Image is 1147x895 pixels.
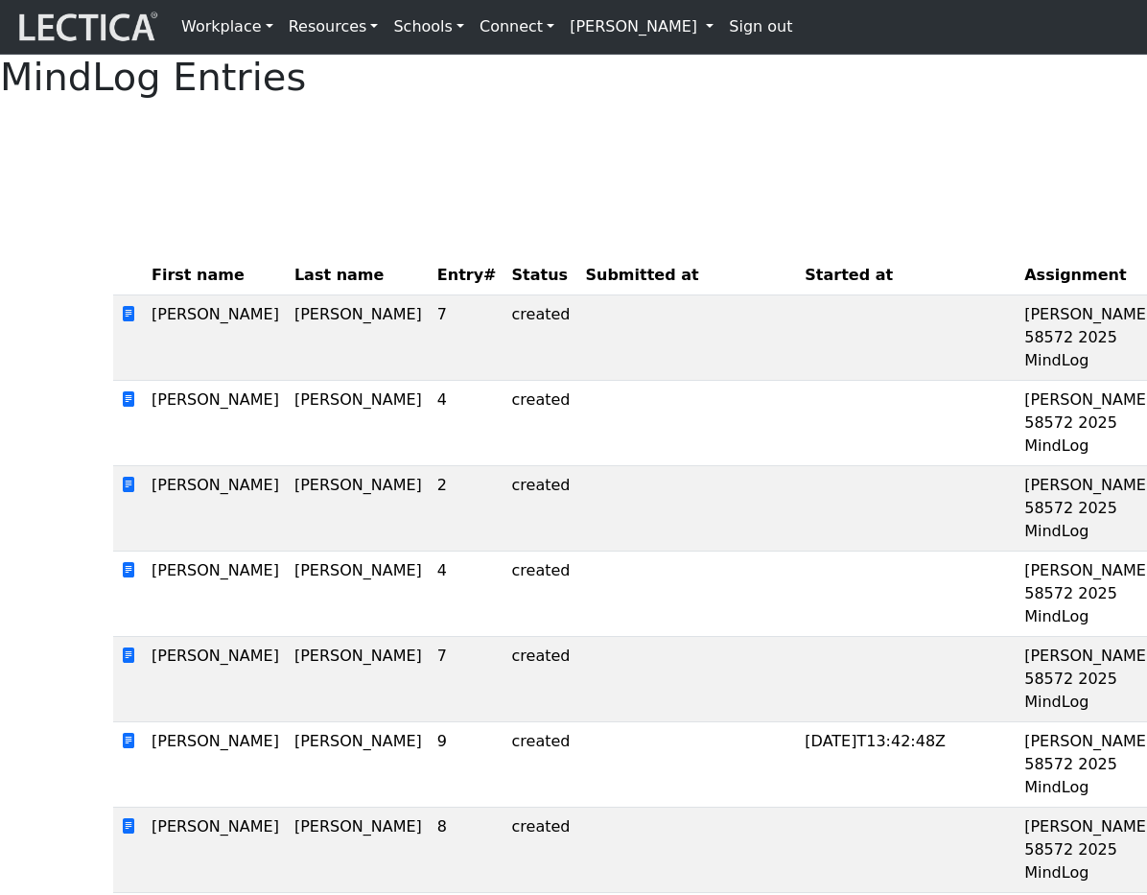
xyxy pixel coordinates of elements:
a: Connect [472,8,562,46]
a: Resources [281,8,386,46]
td: [PERSON_NAME] [287,294,430,380]
th: Started at [797,256,1017,295]
td: [PERSON_NAME] [287,551,430,636]
td: 7 [430,636,504,721]
td: created [504,636,578,721]
td: [PERSON_NAME] [287,465,430,551]
td: created [504,465,578,551]
th: First name [144,256,287,295]
span: view [121,732,136,750]
td: created [504,294,578,380]
th: Status [504,256,578,295]
td: 8 [430,807,504,892]
td: [PERSON_NAME] [144,721,287,807]
td: 2 [430,465,504,551]
th: Last name [287,256,430,295]
a: [PERSON_NAME] [562,8,721,46]
td: created [504,551,578,636]
a: Schools [386,8,472,46]
a: Workplace [174,8,281,46]
td: [PERSON_NAME] [144,807,287,892]
td: [PERSON_NAME] [287,807,430,892]
td: created [504,380,578,465]
td: 4 [430,380,504,465]
a: Sign out [721,8,800,46]
span: view [121,647,136,665]
td: [PERSON_NAME] [287,636,430,721]
td: 9 [430,721,504,807]
td: 4 [430,551,504,636]
td: [PERSON_NAME] [144,380,287,465]
td: [PERSON_NAME] [287,721,430,807]
td: 7 [430,294,504,380]
td: [DATE]T13:42:48Z [797,721,1017,807]
span: view [121,476,136,494]
span: view [121,390,136,409]
span: view [121,305,136,323]
td: created [504,807,578,892]
td: [PERSON_NAME] [144,294,287,380]
td: created [504,721,578,807]
th: Entry# [430,256,504,295]
th: Submitted at [577,256,797,295]
td: [PERSON_NAME] [287,380,430,465]
span: view [121,561,136,579]
img: lecticalive [14,9,158,45]
td: [PERSON_NAME] [144,551,287,636]
td: [PERSON_NAME] [144,636,287,721]
span: view [121,817,136,836]
td: [PERSON_NAME] [144,465,287,551]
